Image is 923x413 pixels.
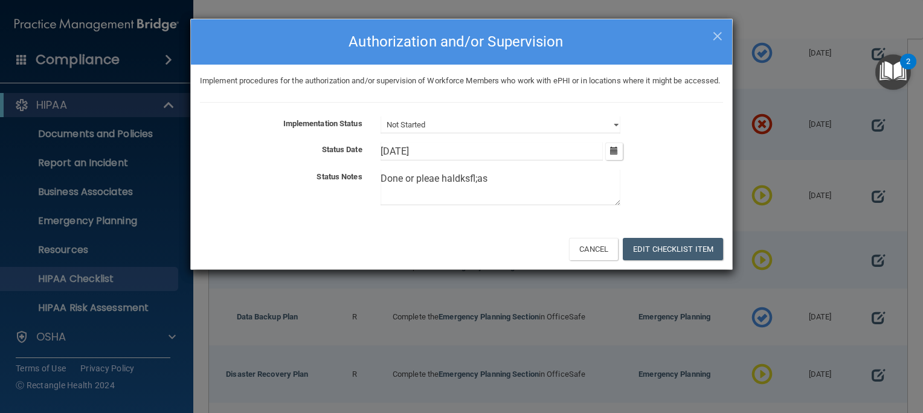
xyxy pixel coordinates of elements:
div: 2 [906,62,910,77]
b: Implementation Status [283,119,362,128]
h4: Authorization and/or Supervision [200,28,723,55]
button: Cancel [569,238,618,260]
b: Status Notes [317,172,362,181]
b: Status Date [322,145,362,154]
div: Implement procedures for the authorization and/or supervision of Workforce Members who work with ... [191,74,732,88]
button: Edit Checklist Item [623,238,723,260]
span: × [712,22,723,46]
button: Open Resource Center, 2 new notifications [875,54,911,90]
